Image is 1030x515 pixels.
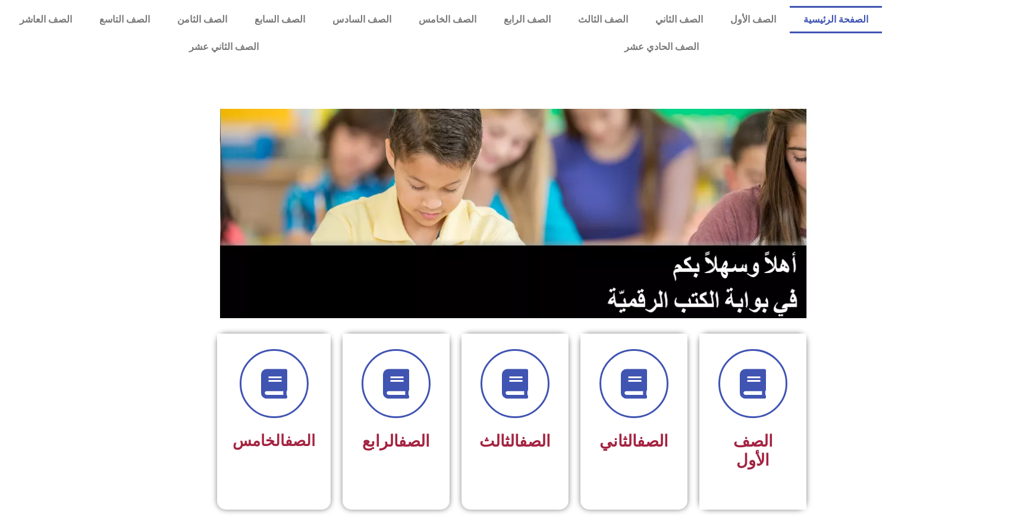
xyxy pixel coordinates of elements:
[398,432,430,451] a: الصف
[285,432,315,450] a: الصف
[490,6,564,33] a: الصف الرابع
[6,6,86,33] a: الصف العاشر
[733,432,773,470] span: الصف الأول
[717,6,790,33] a: الصف الأول
[362,432,430,451] span: الرابع
[479,432,551,451] span: الثالث
[599,432,668,451] span: الثاني
[564,6,642,33] a: الصف الثالث
[637,432,668,451] a: الصف
[519,432,551,451] a: الصف
[442,33,883,61] a: الصف الحادي عشر
[164,6,241,33] a: الصف الثامن
[790,6,882,33] a: الصفحة الرئيسية
[642,6,717,33] a: الصف الثاني
[6,33,442,61] a: الصف الثاني عشر
[405,6,490,33] a: الصف الخامس
[233,432,315,450] span: الخامس
[241,6,319,33] a: الصف السابع
[319,6,405,33] a: الصف السادس
[86,6,164,33] a: الصف التاسع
